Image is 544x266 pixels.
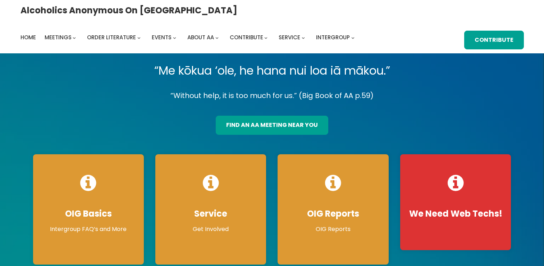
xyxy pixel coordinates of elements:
p: “Me kōkua ‘ole, he hana nui loa iā mākou.” [27,61,517,81]
a: Contribute [464,31,524,50]
a: Alcoholics Anonymous on [GEOGRAPHIC_DATA] [20,3,237,18]
a: Events [152,32,172,43]
span: Events [152,34,172,41]
button: Events submenu [173,36,176,39]
span: About AA [187,34,214,41]
button: About AA submenu [215,36,219,39]
button: Intergroup submenu [351,36,355,39]
h4: OIG Basics [40,208,137,219]
span: Contribute [230,34,263,41]
span: Intergroup [316,34,350,41]
p: Intergroup FAQ’s and More [40,225,137,234]
a: Meetings [45,32,72,43]
span: Home [20,34,36,41]
button: Service submenu [302,36,305,39]
button: Meetings submenu [73,36,76,39]
span: Service [279,34,300,41]
span: Order Literature [87,34,136,41]
a: Home [20,32,36,43]
h4: Service [163,208,259,219]
a: Intergroup [316,32,350,43]
nav: Intergroup [20,32,357,43]
h4: OIG Reports [285,208,381,219]
a: About AA [187,32,214,43]
span: Meetings [45,34,72,41]
button: Contribute submenu [264,36,268,39]
a: Contribute [230,32,263,43]
a: find an aa meeting near you [216,116,328,135]
p: OIG Reports [285,225,381,234]
p: Get Involved [163,225,259,234]
a: Service [279,32,300,43]
h4: We Need Web Techs! [407,208,504,219]
p: “Without help, it is too much for us.” (Big Book of AA p.59) [27,89,517,102]
button: Order Literature submenu [137,36,141,39]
